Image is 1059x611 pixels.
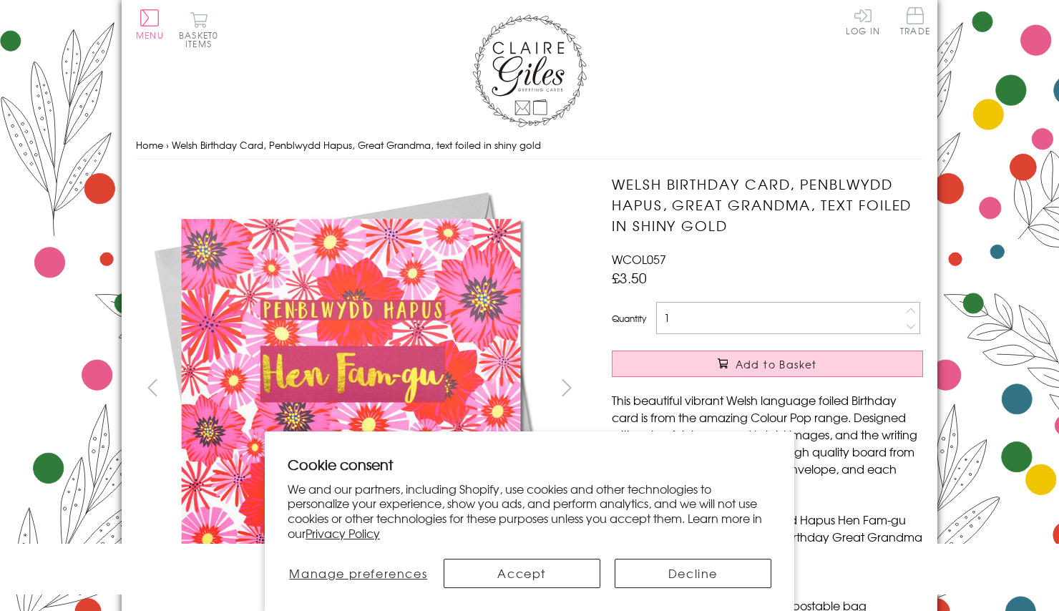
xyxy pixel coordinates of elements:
a: Trade [900,7,930,38]
span: › [166,138,169,152]
span: 0 items [185,29,218,50]
button: Manage preferences [288,559,429,588]
button: Accept [444,559,600,588]
nav: breadcrumbs [136,131,923,160]
p: This beautiful vibrant Welsh language foiled Birthday card is from the amazing Colour Pop range. ... [612,391,923,494]
span: Menu [136,29,164,41]
span: Welsh Birthday Card, Penblwydd Hapus, Great Grandma, text foiled in shiny gold [172,138,541,152]
button: Basket0 items [179,11,218,48]
span: Manage preferences [289,564,427,582]
label: Quantity [612,312,646,325]
h1: Welsh Birthday Card, Penblwydd Hapus, Great Grandma, text foiled in shiny gold [612,174,923,235]
p: We and our partners, including Shopify, use cookies and other technologies to personalize your ex... [288,482,771,541]
a: Log In [846,7,880,35]
button: prev [136,371,168,404]
button: Decline [615,559,771,588]
h2: Cookie consent [288,454,771,474]
span: Trade [900,7,930,35]
img: Welsh Birthday Card, Penblwydd Hapus, Great Grandma, text foiled in shiny gold [583,174,1012,603]
button: Add to Basket [612,351,923,377]
img: Welsh Birthday Card, Penblwydd Hapus, Great Grandma, text foiled in shiny gold [136,174,565,603]
span: Add to Basket [736,357,817,371]
button: next [551,371,583,404]
a: Privacy Policy [306,524,380,542]
span: £3.50 [612,268,647,288]
a: Home [136,138,163,152]
button: Menu [136,9,164,39]
img: Claire Giles Greetings Cards [472,14,587,127]
span: WCOL057 [612,250,666,268]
